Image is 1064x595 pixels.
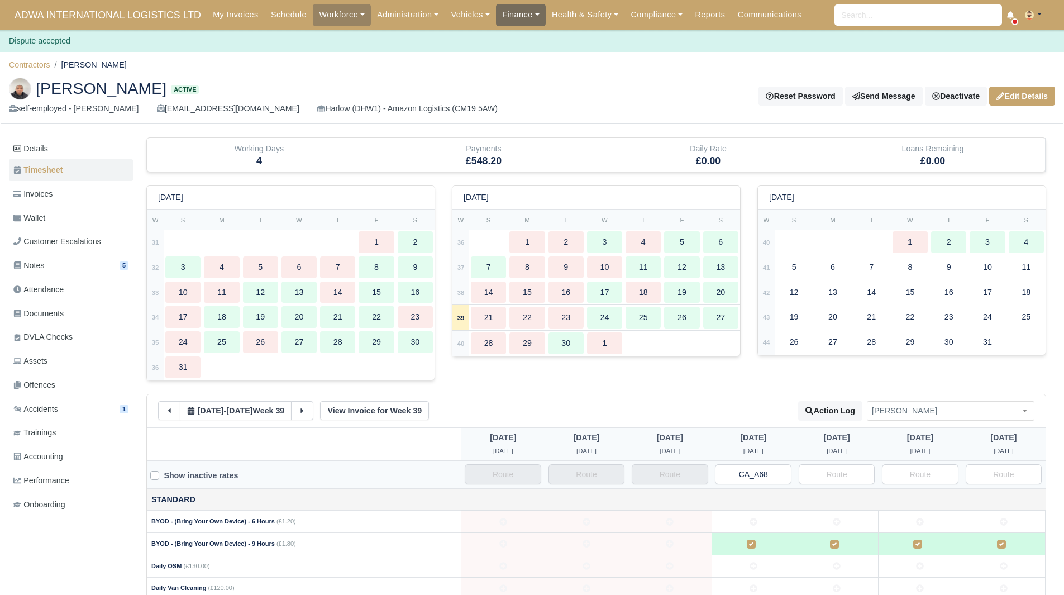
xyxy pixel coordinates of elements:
[13,283,64,296] span: Attendance
[680,217,684,223] small: F
[371,4,445,26] a: Administration
[845,87,923,106] a: Send Message
[457,289,465,296] strong: 38
[509,332,545,354] div: 29
[398,231,433,253] div: 2
[989,87,1055,106] a: Edit Details
[907,433,933,442] span: 5 days ago
[769,193,794,202] h6: [DATE]
[664,282,699,303] div: 19
[893,256,928,278] div: 8
[457,315,465,321] strong: 39
[359,231,394,253] div: 1
[509,231,545,253] div: 1
[970,282,1005,303] div: 17
[313,4,371,26] a: Workforce
[9,422,133,444] a: Trainings
[776,282,812,303] div: 12
[603,339,607,348] strong: 1
[465,464,541,484] input: Route
[925,87,987,106] a: Deactivate
[359,306,394,328] div: 22
[604,142,812,155] div: Daily Rate
[461,511,545,533] td: 2025-09-21 Not Editable
[548,464,625,484] input: Route
[548,256,584,278] div: 9
[732,4,808,26] a: Communications
[870,217,874,223] small: T
[546,4,625,26] a: Health & Safety
[509,256,545,278] div: 8
[1009,231,1044,253] div: 4
[1009,306,1044,328] div: 25
[628,511,712,533] td: 2025-09-23 Not Editable
[9,255,133,277] a: Notes 5
[120,261,128,270] span: 5
[413,217,418,223] small: S
[398,256,433,278] div: 9
[604,155,812,167] h5: £0.00
[854,331,889,353] div: 28
[815,331,850,353] div: 27
[1,69,1063,125] div: Javone Blackwood
[799,464,875,484] input: Route
[970,256,1005,278] div: 10
[628,533,712,555] td: 2025-09-23 Not Editable
[152,289,159,296] strong: 33
[120,405,128,413] span: 1
[931,331,966,353] div: 30
[171,85,199,94] span: Active
[197,406,223,415] span: 1 week ago
[931,282,966,303] div: 16
[259,217,263,223] small: T
[703,282,738,303] div: 20
[9,60,50,69] a: Contractors
[986,217,990,223] small: F
[471,282,506,303] div: 14
[740,433,766,442] span: 1 week ago
[509,307,545,329] div: 22
[660,448,680,454] span: 1 week ago
[9,139,133,159] a: Details
[776,306,812,328] div: 19
[147,138,371,172] div: Working Days
[602,217,608,223] small: W
[152,314,159,321] strong: 34
[445,4,496,26] a: Vehicles
[13,403,58,416] span: Accidents
[596,138,820,172] div: Daily Rate
[9,446,133,468] a: Accounting
[824,433,850,442] span: 6 days ago
[157,102,299,115] div: [EMAIL_ADDRESS][DOMAIN_NAME]
[320,282,355,303] div: 14
[970,331,1005,353] div: 31
[398,306,433,328] div: 23
[151,563,182,569] strong: Daily OSM
[204,256,239,278] div: 4
[587,282,622,303] div: 17
[931,231,966,253] div: 2
[763,264,770,271] strong: 41
[281,256,317,278] div: 6
[1009,282,1044,303] div: 18
[398,282,433,303] div: 16
[9,398,133,420] a: Accidents 1
[281,282,317,303] div: 13
[758,87,842,106] button: Reset Password
[151,495,195,504] strong: Standard
[461,533,545,555] td: 2025-09-21 Not Editable
[281,306,317,328] div: 20
[457,264,465,271] strong: 37
[820,138,1046,172] div: Loans Remaining
[165,256,201,278] div: 3
[970,231,1005,253] div: 3
[165,331,201,353] div: 24
[626,282,661,303] div: 18
[219,217,224,223] small: M
[464,193,489,202] h6: [DATE]
[548,332,584,354] div: 30
[798,401,862,421] button: Action Log
[151,540,275,547] strong: BYOD - (Bring Your Own Device) - 9 Hours
[966,464,1042,484] input: Route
